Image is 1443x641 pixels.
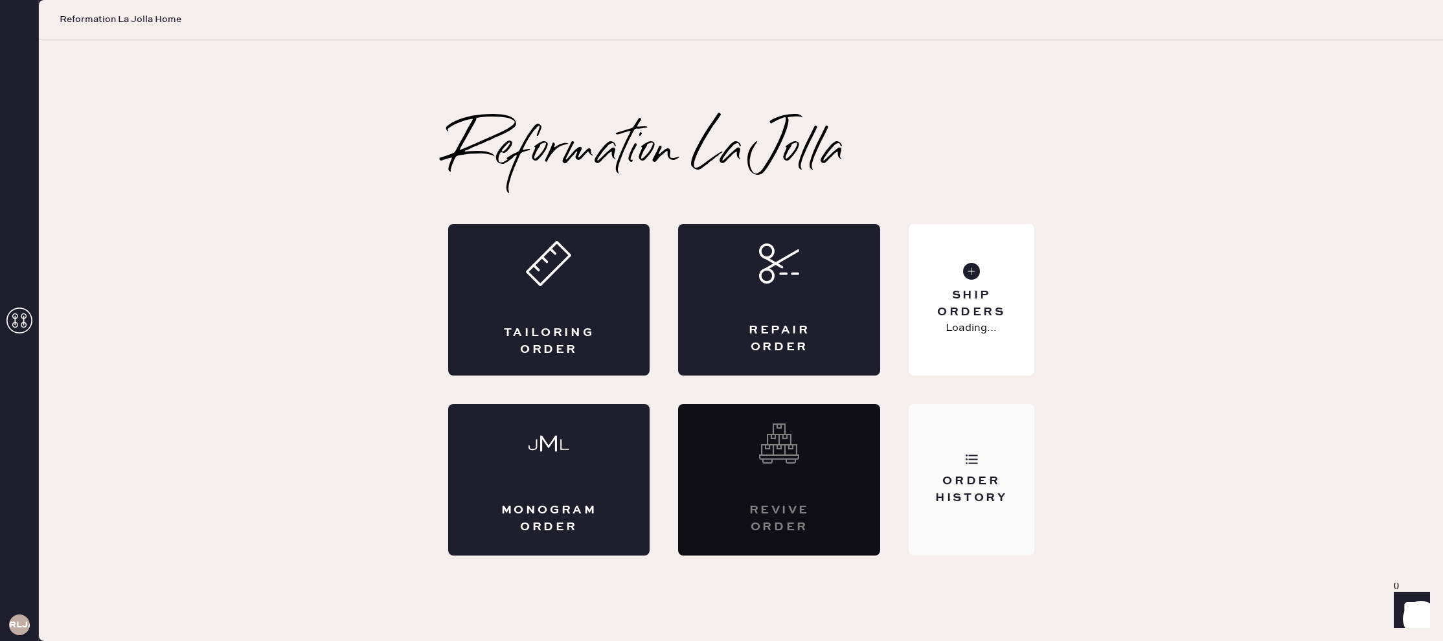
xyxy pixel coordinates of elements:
[60,13,181,26] span: Reformation La Jolla Home
[946,320,997,336] p: Loading...
[9,620,30,629] h3: RLJA
[919,473,1023,506] div: Order History
[730,502,828,535] div: Revive order
[1381,583,1437,638] iframe: Front Chat
[919,287,1023,320] div: Ship Orders
[678,404,880,556] div: Interested? Contact us at care@hemster.co
[448,126,845,177] h2: Reformation La Jolla
[500,502,598,535] div: Monogram Order
[730,322,828,355] div: Repair Order
[500,325,598,357] div: Tailoring Order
